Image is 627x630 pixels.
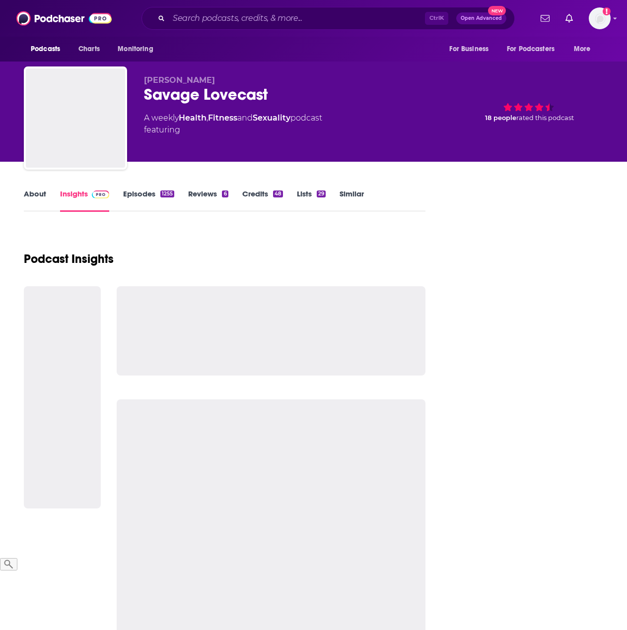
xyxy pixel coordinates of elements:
[574,42,591,56] span: More
[273,190,283,197] div: 48
[589,7,611,29] span: Logged in as mmjamo
[118,42,153,56] span: Monitoring
[16,9,112,28] img: Podchaser - Follow, Share and Rate Podcasts
[297,189,326,212] a: Lists29
[449,42,488,56] span: For Business
[237,113,253,123] span: and
[60,189,109,212] a: InsightsPodchaser Pro
[442,40,501,59] button: open menu
[537,10,554,27] a: Show notifications dropdown
[485,114,516,122] span: 18 people
[488,6,506,15] span: New
[207,113,208,123] span: ,
[179,113,207,123] a: Health
[24,40,73,59] button: open menu
[208,113,237,123] a: Fitness
[507,42,555,56] span: For Podcasters
[72,40,106,59] a: Charts
[425,12,448,25] span: Ctrl K
[144,75,215,85] span: [PERSON_NAME]
[24,252,114,266] h1: Podcast Insights
[141,7,515,30] div: Search podcasts, credits, & more...
[317,190,326,197] div: 29
[253,113,290,123] a: Sexuality
[169,10,425,26] input: Search podcasts, credits, & more...
[242,189,283,212] a: Credits48
[160,190,174,197] div: 1255
[603,7,611,15] svg: Add a profile image
[24,189,46,212] a: About
[144,112,322,136] div: A weekly podcast
[589,7,611,29] img: User Profile
[561,10,577,27] a: Show notifications dropdown
[516,114,574,122] span: rated this podcast
[340,189,364,212] a: Similar
[78,42,100,56] span: Charts
[92,190,109,198] img: Podchaser Pro
[111,40,166,59] button: open menu
[31,42,60,56] span: Podcasts
[456,12,506,24] button: Open AdvancedNew
[461,16,502,21] span: Open Advanced
[454,75,603,137] div: 18 peoplerated this podcast
[188,189,228,212] a: Reviews6
[222,190,228,197] div: 6
[500,40,569,59] button: open menu
[589,7,611,29] button: Show profile menu
[567,40,603,59] button: open menu
[144,124,322,136] span: featuring
[123,189,174,212] a: Episodes1255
